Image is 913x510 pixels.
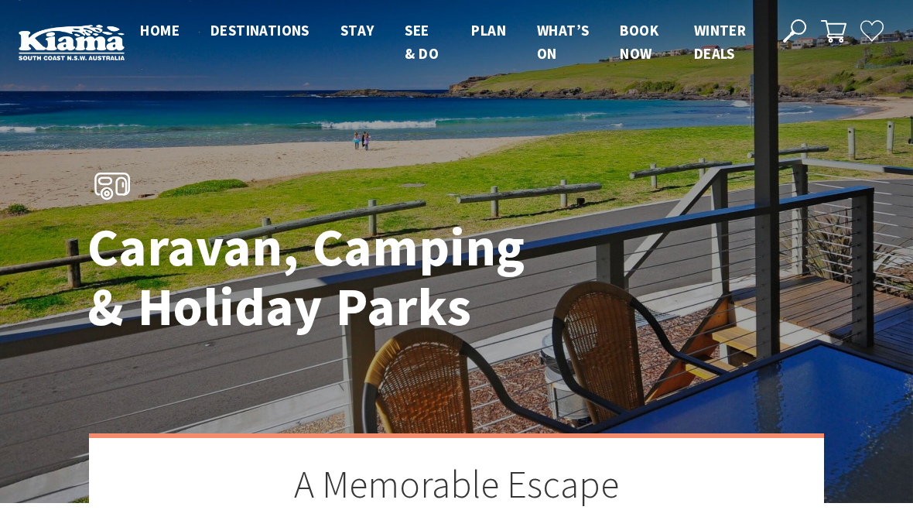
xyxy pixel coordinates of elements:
span: What’s On [537,21,589,63]
span: Destinations [210,21,309,39]
span: Stay [340,21,374,39]
img: Kiama Logo [19,24,125,60]
span: Home [140,21,180,39]
span: Plan [471,21,506,39]
span: See & Do [405,21,439,63]
nav: Main Menu [125,19,765,66]
span: Book now [620,21,658,63]
h1: Caravan, Camping & Holiday Parks [87,217,525,336]
span: Winter Deals [694,21,746,63]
